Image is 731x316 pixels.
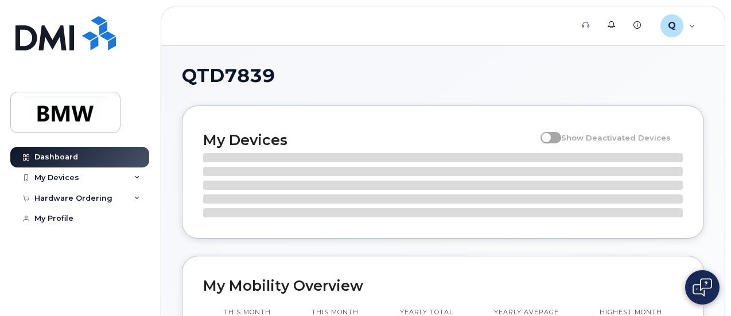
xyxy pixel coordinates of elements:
span: Show Deactivated Devices [561,133,671,142]
h2: My Devices [203,131,535,149]
input: Show Deactivated Devices [541,127,550,136]
span: QTD7839 [182,67,275,84]
img: Open chat [693,278,712,297]
h2: My Mobility Overview [203,277,683,294]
